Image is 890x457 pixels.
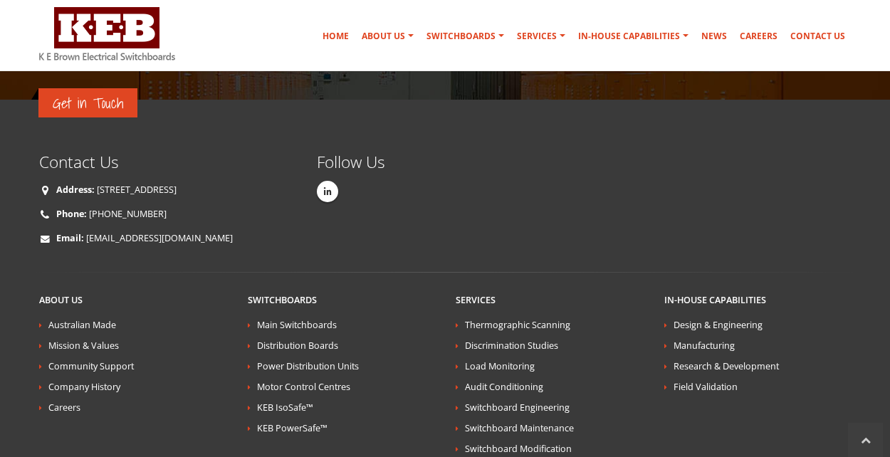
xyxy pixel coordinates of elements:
[56,184,95,196] strong: Address:
[785,22,851,51] a: Contact Us
[572,22,694,51] a: In-house Capabilities
[456,294,496,306] a: Services
[56,208,87,220] strong: Phone:
[48,340,119,352] a: Mission & Values
[39,294,83,306] a: About Us
[674,340,735,352] a: Manufacturing
[257,381,350,393] a: Motor Control Centres
[465,360,535,372] a: Load Monitoring
[39,7,175,61] img: K E Brown Electrical Switchboards
[674,381,738,393] a: Field Validation
[248,294,317,306] a: Switchboards
[89,208,167,220] a: [PHONE_NUMBER]
[465,401,570,414] a: Switchboard Engineering
[674,360,779,372] a: Research & Development
[257,401,313,414] a: KEB IsoSafe™
[86,232,233,244] a: [EMAIL_ADDRESS][DOMAIN_NAME]
[56,232,84,244] strong: Email:
[421,22,510,51] a: Switchboards
[48,319,116,331] a: Australian Made
[97,184,177,196] a: [STREET_ADDRESS]
[39,152,295,172] h4: Contact Us
[465,443,572,455] a: Switchboard Modification
[317,22,355,51] a: Home
[257,360,359,372] a: Power Distribution Units
[465,422,574,434] a: Switchboard Maintenance
[696,22,733,51] a: News
[664,294,766,306] a: In-house Capabilities
[48,401,80,414] a: Careers
[734,22,783,51] a: Careers
[465,381,543,393] a: Audit Conditioning
[465,340,558,352] a: Discrimination Studies
[257,319,337,331] a: Main Switchboards
[317,152,434,172] h4: Follow Us
[317,181,338,202] a: Linkedin
[511,22,571,51] a: Services
[48,360,134,372] a: Community Support
[257,340,338,352] a: Distribution Boards
[356,22,419,51] a: About Us
[48,381,120,393] a: Company History
[465,319,570,331] a: Thermographic Scanning
[257,422,328,434] a: KEB PowerSafe™
[674,319,763,331] a: Design & Engineering
[53,91,123,115] span: Get in Touch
